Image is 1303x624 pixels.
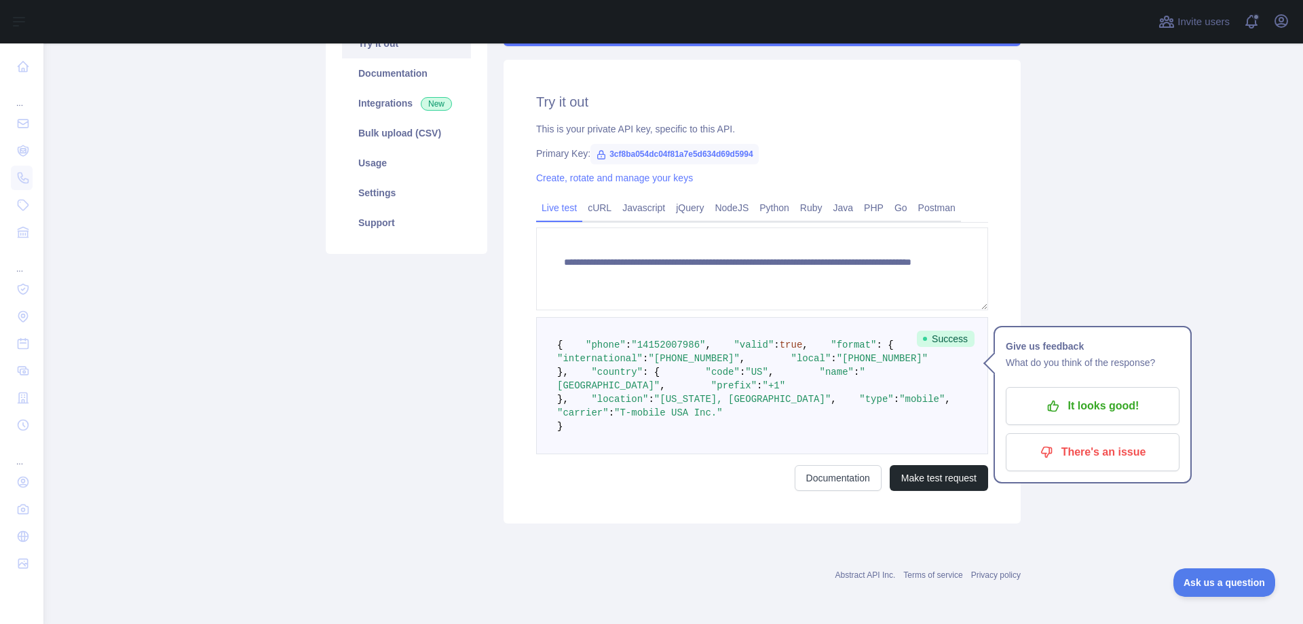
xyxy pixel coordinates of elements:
[971,570,1021,580] a: Privacy policy
[917,331,975,347] span: Success
[654,394,831,405] span: "[US_STATE], [GEOGRAPHIC_DATA]"
[557,339,563,350] span: {
[1173,568,1276,597] iframe: Toggle Customer Support
[711,380,757,391] span: "prefix"
[820,367,854,378] span: "name"
[342,118,471,148] a: Bulk upload (CSV)
[1156,11,1232,33] button: Invite users
[586,339,626,350] span: "phone"
[536,147,988,160] div: Primary Key:
[648,353,739,364] span: "[PHONE_NUMBER]"
[557,421,563,432] span: }
[557,407,609,418] span: "carrier"
[1016,441,1169,464] p: There's an issue
[342,148,471,178] a: Usage
[342,88,471,118] a: Integrations New
[671,197,709,219] a: jQuery
[791,353,831,364] span: "local"
[705,339,711,350] span: ,
[11,440,33,467] div: ...
[1016,394,1169,418] p: It looks good!
[745,367,768,378] span: "US"
[557,353,643,364] span: "international"
[342,58,471,88] a: Documentation
[643,353,648,364] span: :
[740,353,745,364] span: ,
[903,570,962,580] a: Terms of service
[536,197,582,219] a: Live test
[831,339,876,350] span: "format"
[557,394,569,405] span: },
[1006,354,1179,371] p: What do you think of the response?
[536,172,693,183] a: Create, rotate and manage your keys
[648,394,654,405] span: :
[609,407,614,418] span: :
[1006,433,1179,471] button: There's an issue
[858,197,889,219] a: PHP
[831,394,836,405] span: ,
[757,380,762,391] span: :
[831,353,836,364] span: :
[899,394,945,405] span: "mobile"
[626,339,631,350] span: :
[913,197,961,219] a: Postman
[1177,14,1230,30] span: Invite users
[795,465,882,491] a: Documentation
[631,339,705,350] span: "14152007986"
[421,97,452,111] span: New
[643,367,660,378] span: : {
[617,197,671,219] a: Javascript
[828,197,859,219] a: Java
[890,465,988,491] button: Make test request
[854,367,859,378] span: :
[660,380,665,391] span: ,
[795,197,828,219] a: Ruby
[614,407,723,418] span: "T-mobile USA Inc."
[837,353,928,364] span: "[PHONE_NUMBER]"
[11,247,33,274] div: ...
[877,339,894,350] span: : {
[768,367,774,378] span: ,
[894,394,899,405] span: :
[591,394,648,405] span: "location"
[859,394,893,405] span: "type"
[945,394,950,405] span: ,
[342,29,471,58] a: Try it out
[582,197,617,219] a: cURL
[740,367,745,378] span: :
[342,178,471,208] a: Settings
[734,339,774,350] span: "valid"
[762,380,785,391] span: "+1"
[1006,338,1179,354] h1: Give us feedback
[342,208,471,238] a: Support
[774,339,779,350] span: :
[780,339,803,350] span: true
[536,122,988,136] div: This is your private API key, specific to this API.
[835,570,896,580] a: Abstract API Inc.
[802,339,808,350] span: ,
[557,367,569,378] span: },
[754,197,795,219] a: Python
[889,197,913,219] a: Go
[536,92,988,111] h2: Try it out
[590,144,759,164] span: 3cf8ba054dc04f81a7e5d634d69d5994
[705,367,739,378] span: "code"
[1006,387,1179,425] button: It looks good!
[11,81,33,109] div: ...
[709,197,754,219] a: NodeJS
[591,367,643,378] span: "country"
